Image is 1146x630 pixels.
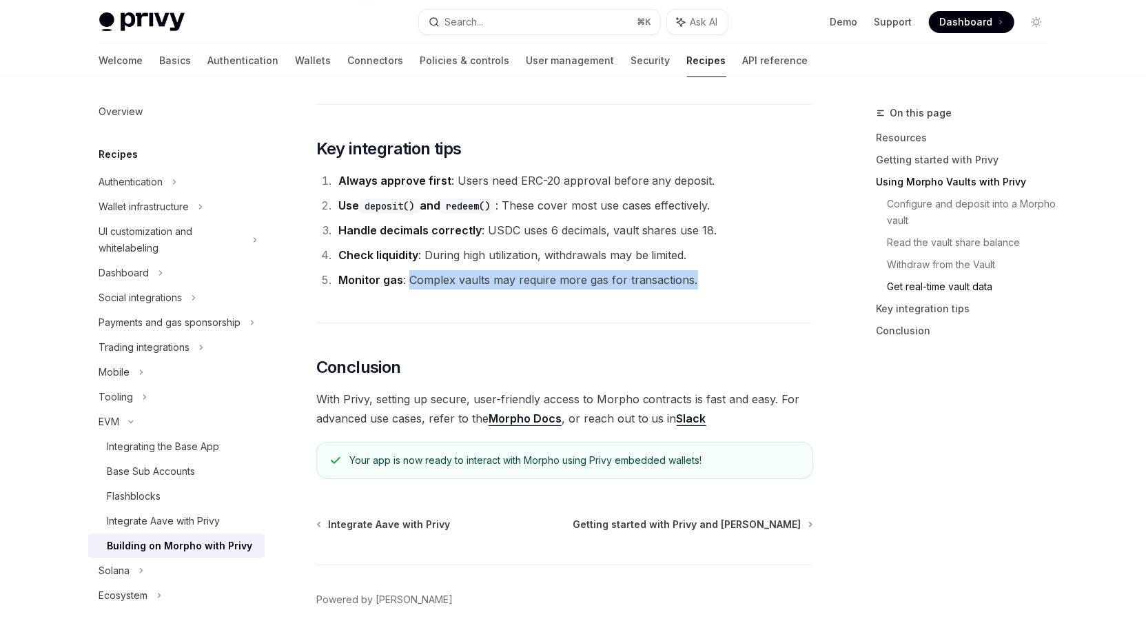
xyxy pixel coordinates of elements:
svg: Check [331,455,340,466]
code: redeem() [440,199,495,214]
a: Authentication [208,44,279,77]
span: Getting started with Privy and [PERSON_NAME] [573,518,801,531]
div: Integrating the Base App [108,438,220,455]
div: Trading integrations [99,339,190,356]
a: Dashboard [929,11,1014,33]
div: Dashboard [99,265,150,281]
li: : USDC uses 6 decimals, vault shares use 18. [334,221,813,240]
li: : During high utilization, withdrawals may be limited. [334,245,813,265]
a: Integrate Aave with Privy [88,509,265,534]
a: Wallets [296,44,331,77]
div: Wallet infrastructure [99,199,190,215]
strong: Check liquidity [338,248,418,262]
div: Tooling [99,389,134,405]
a: Resources [877,127,1058,149]
a: Get real-time vault data [888,276,1058,298]
div: Authentication [99,174,163,190]
span: Ask AI [690,15,718,29]
div: UI customization and whitelabeling [99,223,244,256]
strong: Handle decimals correctly [338,223,482,237]
a: Morpho Docs [489,411,562,426]
img: light logo [99,12,185,32]
div: Base Sub Accounts [108,463,196,480]
a: Integrate Aave with Privy [318,518,450,531]
a: Using Morpho Vaults with Privy [877,171,1058,193]
a: Key integration tips [877,298,1058,320]
a: Getting started with Privy and [PERSON_NAME] [573,518,812,531]
div: Overview [99,103,143,120]
a: Integrating the Base App [88,434,265,459]
span: Key integration tips [316,138,462,160]
a: Read the vault share balance [888,232,1058,254]
button: Toggle dark mode [1025,11,1047,33]
a: Recipes [687,44,726,77]
a: Slack [677,411,706,426]
button: Ask AI [667,10,728,34]
span: Integrate Aave with Privy [328,518,450,531]
a: Connectors [348,44,404,77]
a: Flashblocks [88,484,265,509]
div: Your app is now ready to interact with Morpho using Privy embedded wallets! [349,454,798,467]
div: Ecosystem [99,587,148,604]
div: Mobile [99,364,130,380]
div: EVM [99,414,120,430]
div: Integrate Aave with Privy [108,513,221,529]
code: deposit() [359,199,420,214]
a: Building on Morpho with Privy [88,534,265,558]
a: Welcome [99,44,143,77]
strong: Monitor gas [338,273,403,287]
strong: Use and [338,199,495,212]
a: Basics [160,44,192,77]
a: Powered by [PERSON_NAME] [316,593,453,607]
a: User management [526,44,615,77]
li: : These cover most use cases effectively. [334,196,813,215]
div: Building on Morpho with Privy [108,538,253,554]
a: Conclusion [877,320,1058,342]
div: Flashblocks [108,488,161,505]
span: Conclusion [316,356,401,378]
span: On this page [890,105,952,121]
div: Social integrations [99,289,183,306]
span: ⌘ K [637,17,652,28]
a: Configure and deposit into a Morpho vault [888,193,1058,232]
strong: Always approve first [338,174,451,187]
a: Security [631,44,671,77]
a: Policies & controls [420,44,510,77]
h5: Recipes [99,146,139,163]
a: Support [874,15,912,29]
span: Dashboard [940,15,993,29]
a: Withdraw from the Vault [888,254,1058,276]
span: With Privy, setting up secure, user-friendly access to Morpho contracts is fast and easy. For adv... [316,389,813,428]
div: Solana [99,562,130,579]
li: : Complex vaults may require more gas for transactions. [334,270,813,289]
div: Payments and gas sponsorship [99,314,241,331]
div: Search... [445,14,484,30]
a: Getting started with Privy [877,149,1058,171]
a: Overview [88,99,265,124]
button: Search...⌘K [419,10,660,34]
a: Base Sub Accounts [88,459,265,484]
a: API reference [743,44,808,77]
a: Demo [830,15,858,29]
li: : Users need ERC-20 approval before any deposit. [334,171,813,190]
